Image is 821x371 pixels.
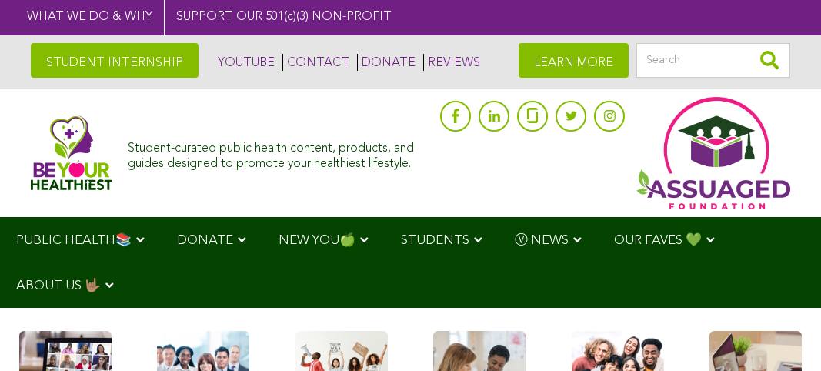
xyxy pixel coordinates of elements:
img: Assuaged App [636,97,790,209]
a: REVIEWS [423,54,480,71]
img: Assuaged [31,115,112,190]
a: DONATE [357,54,416,71]
img: glassdoor [527,108,538,123]
a: YOUTUBE [214,54,275,71]
a: STUDENT INTERNSHIP [31,43,199,78]
a: Ⓥ NEWS [499,217,598,262]
div: Student-curated public health content, products, and guides designed to promote your healthiest l... [128,134,432,171]
a: DONATE [161,217,262,262]
a: OUR FAVES 💚 [598,217,731,262]
iframe: Chat Widget [744,297,821,371]
a: CONTACT [282,54,349,71]
a: NEW YOU🍏 [262,217,385,262]
input: Search [636,43,790,78]
a: STUDENTS [385,217,499,262]
a: LEARN MORE [519,43,629,78]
